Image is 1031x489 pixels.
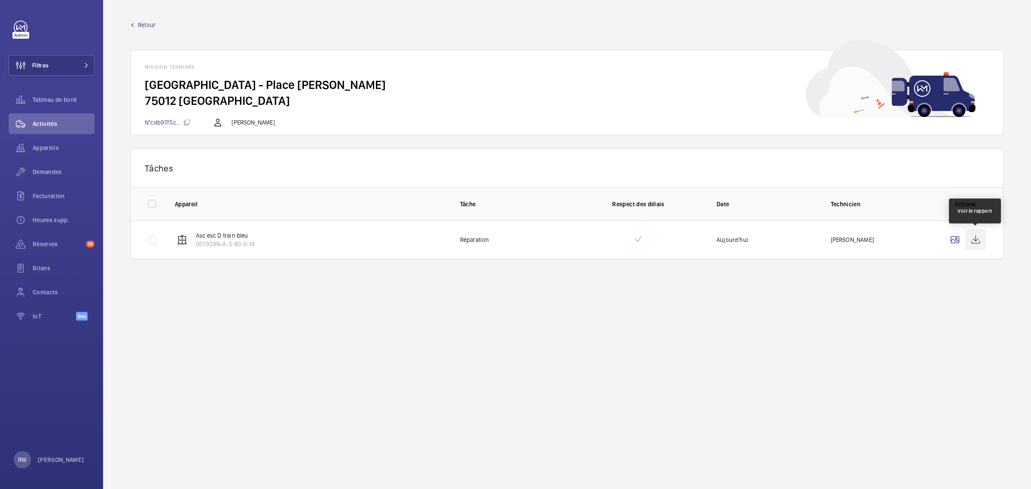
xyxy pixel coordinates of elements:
[38,455,84,464] p: [PERSON_NAME]
[145,163,989,174] p: Tâches
[717,200,817,208] p: Date
[196,231,255,240] p: Asc esc D train bleu
[145,119,190,126] span: N°cdb97f5c...
[232,118,275,127] p: [PERSON_NAME]
[18,455,26,464] p: RW
[460,200,560,208] p: Tâche
[717,235,748,244] p: Aujourd'hui
[33,168,95,176] span: Demandes
[33,144,95,152] span: Appareils
[177,235,187,245] img: elevator.svg
[76,312,88,321] span: Beta
[806,40,976,117] img: car delivery
[33,216,95,224] span: Heures supp.
[145,64,989,70] h1: Mission terminée
[574,200,703,208] p: Respect des délais
[33,240,82,248] span: Réserves
[460,235,489,244] p: Réparation
[33,312,76,321] span: IoT
[145,93,989,109] h2: 75012 [GEOGRAPHIC_DATA]
[33,264,95,272] span: Bilans
[33,95,95,104] span: Tableau de bord
[9,55,95,76] button: Filtres
[86,241,95,248] span: 19
[831,200,931,208] p: Technicien
[175,200,446,208] p: Appareil
[33,192,95,200] span: Facturation
[32,61,49,70] span: Filtres
[196,240,255,248] p: 007928N-A-3-90-0-19
[33,288,95,296] span: Contacts
[138,21,156,29] span: Retour
[145,77,989,93] h2: [GEOGRAPHIC_DATA] - Place [PERSON_NAME]
[958,207,992,215] div: Voir le rapport
[33,119,95,128] span: Activités
[831,235,874,244] p: [PERSON_NAME]
[945,200,986,208] p: Actions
